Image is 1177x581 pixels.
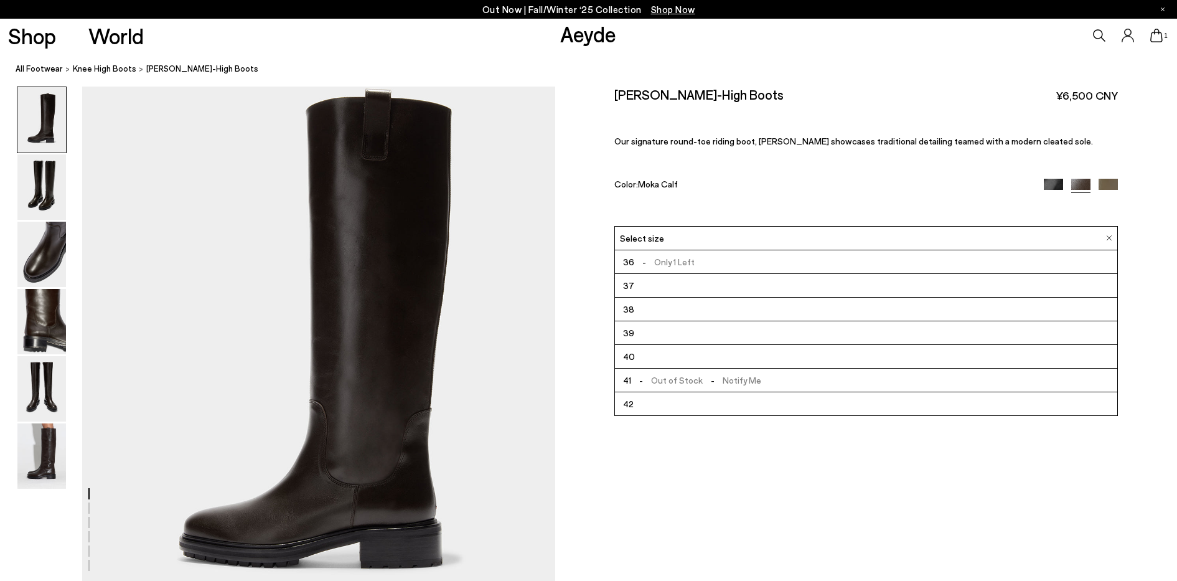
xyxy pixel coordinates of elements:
img: Henry Knee-High Boots - Image 6 [17,423,66,489]
a: Shop [8,25,56,47]
span: Navigate to /collections/new-in [651,4,695,15]
p: Out Now | Fall/Winter ‘25 Collection [482,2,695,17]
img: Henry Knee-High Boots - Image 5 [17,356,66,422]
a: All Footwear [16,62,63,75]
span: 36 [623,254,634,270]
img: Henry Knee-High Boots - Image 2 [17,154,66,220]
span: Select size [620,232,664,245]
span: ¥6,500 CNY [1056,88,1118,103]
a: knee high boots [73,62,136,75]
span: Moka Calf [638,179,678,189]
span: - [703,375,723,385]
span: 42 [623,396,634,412]
a: 1 [1150,29,1163,42]
span: - [631,375,651,385]
span: Out of Stock Notify Me [631,372,761,388]
h2: [PERSON_NAME]-High Boots [614,87,784,102]
span: [PERSON_NAME]-High Boots [146,62,258,75]
a: World [88,25,144,47]
span: 41 [623,372,631,388]
span: - [634,257,654,267]
span: 40 [623,349,635,364]
span: 1 [1163,32,1169,39]
span: 37 [623,278,634,293]
span: 39 [623,325,634,341]
span: Only 1 Left [634,254,695,270]
a: Aeyde [560,21,616,47]
p: Our signature round-toe riding boot, [PERSON_NAME] showcases traditional detailing teamed with a ... [614,136,1118,146]
span: 38 [623,301,634,317]
div: Color: [614,179,1028,193]
img: Henry Knee-High Boots - Image 1 [17,87,66,153]
img: Henry Knee-High Boots - Image 3 [17,222,66,287]
nav: breadcrumb [16,52,1177,87]
img: Henry Knee-High Boots - Image 4 [17,289,66,354]
span: knee high boots [73,64,136,73]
